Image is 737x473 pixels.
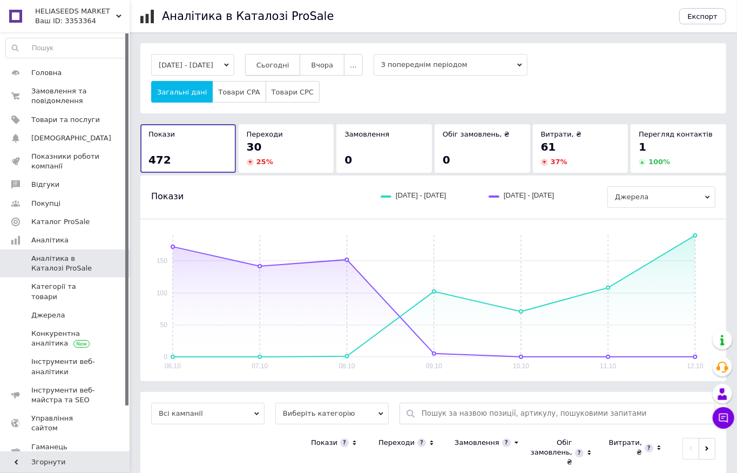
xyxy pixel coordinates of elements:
[157,257,167,265] text: 150
[31,68,62,78] span: Головна
[31,357,100,376] span: Інструменти веб-аналітики
[31,133,111,143] span: [DEMOGRAPHIC_DATA]
[713,407,734,429] button: Чат з покупцем
[164,353,167,361] text: 0
[300,54,344,76] button: Вчора
[600,362,616,370] text: 11.10
[165,362,181,370] text: 06.10
[541,130,582,138] span: Витрати, ₴
[648,158,670,166] span: 100 %
[311,61,333,69] span: Вчора
[607,186,715,208] span: Джерела
[151,81,213,103] button: Загальні дані
[443,153,450,166] span: 0
[148,153,171,166] span: 472
[151,54,234,76] button: [DATE] - [DATE]
[245,54,301,76] button: Сьогодні
[31,180,59,190] span: Відгуки
[275,403,389,424] span: Виберіть категорію
[212,81,266,103] button: Товари CPA
[31,386,100,405] span: Інструменти веб-майстра та SEO
[247,130,283,138] span: Переходи
[31,442,100,462] span: Гаманець компанії
[455,438,499,448] div: Замовлення
[344,54,362,76] button: ...
[607,438,642,457] div: Витрати, ₴
[256,61,289,69] span: Сьогодні
[443,130,510,138] span: Обіг замовлень, ₴
[157,88,207,96] span: Загальні дані
[422,403,709,424] input: Пошук за назвою позиції, артикулу, пошуковими запитами
[31,152,100,171] span: Показники роботи компанії
[31,86,100,106] span: Замовлення та повідомлення
[31,282,100,301] span: Категорії та товари
[531,438,572,468] div: Обіг замовлень, ₴
[151,191,184,202] span: Покази
[218,88,260,96] span: Товари CPA
[31,329,100,348] span: Конкурентна аналітика
[35,16,130,26] div: Ваш ID: 3353364
[266,81,320,103] button: Товари CPC
[679,8,727,24] button: Експорт
[160,321,168,329] text: 50
[426,362,442,370] text: 09.10
[247,140,262,153] span: 30
[344,153,352,166] span: 0
[339,362,355,370] text: 08.10
[639,130,713,138] span: Перегляд контактів
[162,10,334,23] h1: Аналітика в Каталозі ProSale
[541,140,556,153] span: 61
[157,289,167,297] text: 100
[272,88,314,96] span: Товари CPC
[35,6,116,16] span: HELIASEEDS MARKET
[31,115,100,125] span: Товари та послуги
[31,414,100,433] span: Управління сайтом
[378,438,415,448] div: Переходи
[31,310,65,320] span: Джерела
[344,130,389,138] span: Замовлення
[639,140,646,153] span: 1
[513,362,529,370] text: 10.10
[31,254,100,273] span: Аналітика в Каталозі ProSale
[350,61,356,69] span: ...
[148,130,175,138] span: Покази
[688,12,718,21] span: Експорт
[6,38,126,58] input: Пошук
[374,54,528,76] span: З попереднім періодом
[256,158,273,166] span: 25 %
[31,217,90,227] span: Каталог ProSale
[551,158,567,166] span: 37 %
[31,199,60,208] span: Покупці
[252,362,268,370] text: 07.10
[311,438,337,448] div: Покази
[31,235,69,245] span: Аналітика
[151,403,265,424] span: Всі кампанії
[687,362,704,370] text: 12.10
